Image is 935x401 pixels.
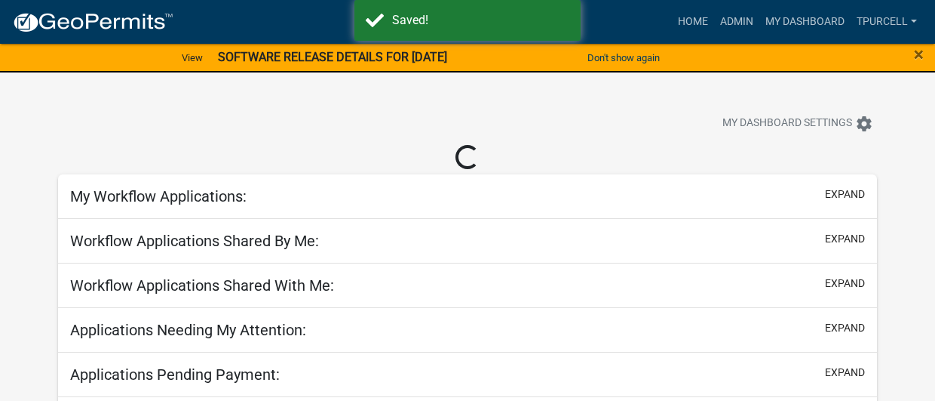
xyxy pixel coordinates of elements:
[70,232,319,250] h5: Workflow Applications Shared By Me:
[714,8,759,36] a: Admin
[914,45,924,63] button: Close
[855,115,873,133] i: settings
[70,321,306,339] h5: Applications Needing My Attention:
[759,8,851,36] a: My Dashboard
[851,8,923,36] a: Tpurcell
[825,187,865,202] button: expand
[70,276,334,295] h5: Workflow Applications Shared With Me:
[581,45,666,70] button: Don't show again
[914,44,924,65] span: ×
[218,50,447,64] strong: SOFTWARE RELEASE DETAILS FOR [DATE]
[70,366,280,384] h5: Applications Pending Payment:
[710,109,885,138] button: My Dashboard Settingssettings
[392,11,569,29] div: Saved!
[70,187,247,205] h5: My Workflow Applications:
[825,365,865,381] button: expand
[825,320,865,336] button: expand
[825,276,865,291] button: expand
[176,45,209,70] a: View
[722,115,852,133] span: My Dashboard Settings
[672,8,714,36] a: Home
[825,231,865,247] button: expand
